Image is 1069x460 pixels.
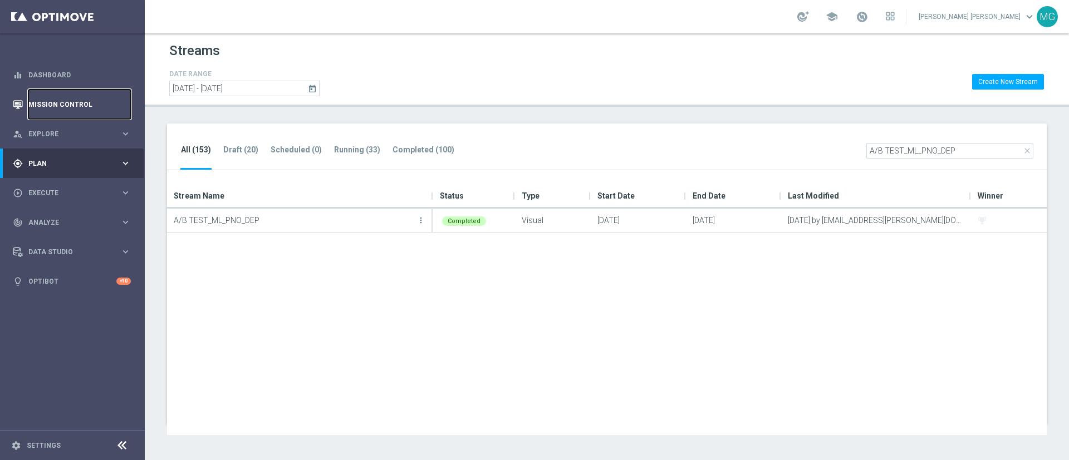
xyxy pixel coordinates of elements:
[169,81,320,96] input: Select date range
[28,60,131,90] a: Dashboard
[440,185,464,207] span: Status
[13,276,23,286] i: lightbulb
[1023,146,1032,155] i: close
[13,217,120,227] div: Analyze
[866,143,1033,159] input: Quick find Stream
[28,190,120,196] span: Execute
[223,145,258,155] tab-header: Draft (20)
[13,159,23,169] i: gps_fixed
[515,209,591,233] div: Visual
[28,131,120,137] span: Explore
[12,71,131,80] button: equalizer Dashboard
[13,188,23,198] i: play_circle_outline
[1023,11,1036,23] span: keyboard_arrow_down
[174,212,414,229] p: A/B TEST_ML_PNO_DEP
[13,60,131,90] div: Dashboard
[393,145,454,155] tab-header: Completed (100)
[442,216,486,226] div: Completed
[13,217,23,227] i: track_changes
[597,185,635,207] span: Start Date
[28,90,131,119] a: Mission Control
[13,129,120,139] div: Explore
[11,441,21,451] i: settings
[306,81,320,97] button: today
[120,217,131,227] i: keyboard_arrow_right
[13,129,23,139] i: person_search
[693,185,725,207] span: End Date
[686,209,781,233] div: [DATE]
[972,74,1044,90] button: Create New Stream
[12,130,131,139] button: person_search Explore keyboard_arrow_right
[28,249,120,255] span: Data Studio
[334,145,380,155] tab-header: Running (33)
[13,90,131,119] div: Mission Control
[415,209,426,231] button: more_vert
[169,70,320,78] h4: DATE RANGE
[12,218,131,227] button: track_changes Analyze keyboard_arrow_right
[12,159,131,168] button: gps_fixed Plan keyboard_arrow_right
[28,219,120,226] span: Analyze
[591,209,686,233] div: [DATE]
[13,70,23,80] i: equalizer
[308,83,318,93] i: today
[13,188,120,198] div: Execute
[12,277,131,286] button: lightbulb Optibot +10
[522,185,540,207] span: Type
[174,185,224,207] span: Stream Name
[781,209,971,233] div: [DATE] by [EMAIL_ADDRESS][PERSON_NAME][DOMAIN_NAME]
[12,189,131,197] button: play_circle_outline Execute keyboard_arrow_right
[120,246,131,257] i: keyboard_arrow_right
[826,11,838,23] span: school
[120,128,131,139] i: keyboard_arrow_right
[28,160,120,167] span: Plan
[978,185,1003,207] span: Winner
[271,145,322,155] tab-header: Scheduled (0)
[120,187,131,198] i: keyboard_arrow_right
[12,100,131,109] button: Mission Control
[12,248,131,256] button: Data Studio keyboard_arrow_right
[181,145,211,155] tab-header: All (153)
[788,185,839,207] span: Last Modified
[416,216,425,225] i: more_vert
[169,43,220,59] h1: Streams
[918,8,1037,25] a: [PERSON_NAME] [PERSON_NAME]keyboard_arrow_down
[13,159,120,169] div: Plan
[27,442,61,449] a: Settings
[13,266,131,296] div: Optibot
[1037,6,1058,27] div: MG
[116,278,131,285] div: +10
[13,247,120,257] div: Data Studio
[120,158,131,169] i: keyboard_arrow_right
[28,266,116,296] a: Optibot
